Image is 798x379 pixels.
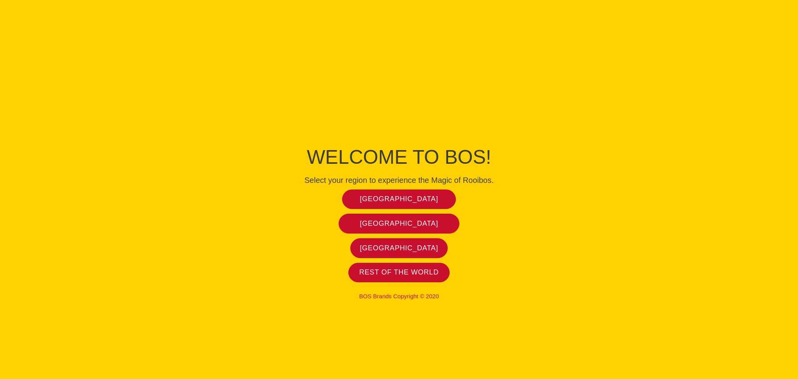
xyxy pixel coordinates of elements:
p: BOS Brands Copyright © 2020 [224,293,574,300]
a: [GEOGRAPHIC_DATA] [342,189,456,209]
h4: Select your region to experience the Magic of Rooibos. [224,175,574,185]
span: [GEOGRAPHIC_DATA] [360,244,438,253]
a: [GEOGRAPHIC_DATA] [339,214,460,234]
a: Rest of the world [348,263,450,283]
span: [GEOGRAPHIC_DATA] [360,195,438,204]
span: Rest of the world [359,268,439,277]
span: [GEOGRAPHIC_DATA] [360,219,438,228]
h1: Welcome to BOS! [224,143,574,171]
img: Bos Brands [370,76,428,135]
a: [GEOGRAPHIC_DATA] [350,238,448,258]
